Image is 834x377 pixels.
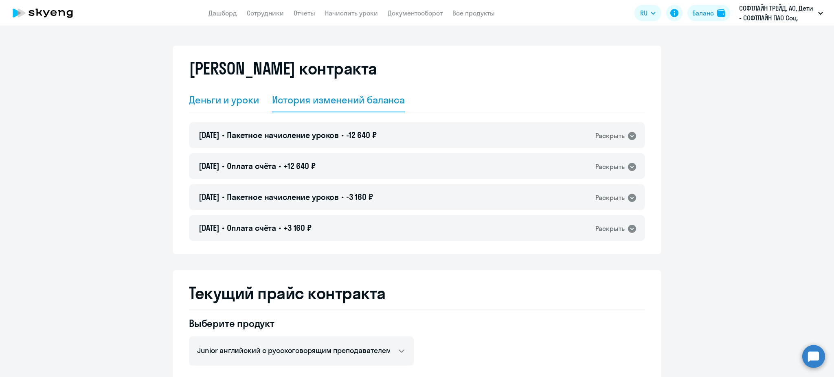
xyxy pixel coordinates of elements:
a: Отчеты [294,9,315,17]
span: • [222,130,224,140]
span: +3 160 ₽ [283,223,312,233]
span: Оплата счёта [227,223,276,233]
a: Все продукты [452,9,495,17]
span: • [279,223,281,233]
span: • [222,192,224,202]
span: -12 640 ₽ [346,130,377,140]
span: [DATE] [199,161,219,171]
span: Оплата счёта [227,161,276,171]
h2: Текущий прайс контракта [189,283,645,303]
span: Пакетное начисление уроков [227,130,339,140]
a: Дашборд [208,9,237,17]
button: Балансbalance [687,5,730,21]
div: Раскрыть [595,193,625,203]
div: Баланс [692,8,714,18]
a: Сотрудники [247,9,284,17]
span: +12 640 ₽ [283,161,316,171]
img: balance [717,9,725,17]
button: СОФТЛАЙН ТРЕЙД, АО, Дети - СОФТЛАЙН ПАО Соц. пакет [735,3,827,23]
h2: [PERSON_NAME] контракта [189,59,377,78]
div: Раскрыть [595,224,625,234]
span: • [341,192,344,202]
a: Документооборот [388,9,443,17]
button: RU [634,5,661,21]
span: • [279,161,281,171]
p: СОФТЛАЙН ТРЕЙД, АО, Дети - СОФТЛАЙН ПАО Соц. пакет [739,3,815,23]
span: [DATE] [199,192,219,202]
span: Пакетное начисление уроков [227,192,339,202]
h4: Выберите продукт [189,317,414,330]
a: Начислить уроки [325,9,378,17]
span: RU [640,8,647,18]
span: • [341,130,344,140]
span: • [222,223,224,233]
span: -3 160 ₽ [346,192,373,202]
div: Деньги и уроки [189,93,259,106]
span: • [222,161,224,171]
div: Раскрыть [595,162,625,172]
div: Раскрыть [595,131,625,141]
div: История изменений баланса [272,93,405,106]
span: [DATE] [199,223,219,233]
span: [DATE] [199,130,219,140]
